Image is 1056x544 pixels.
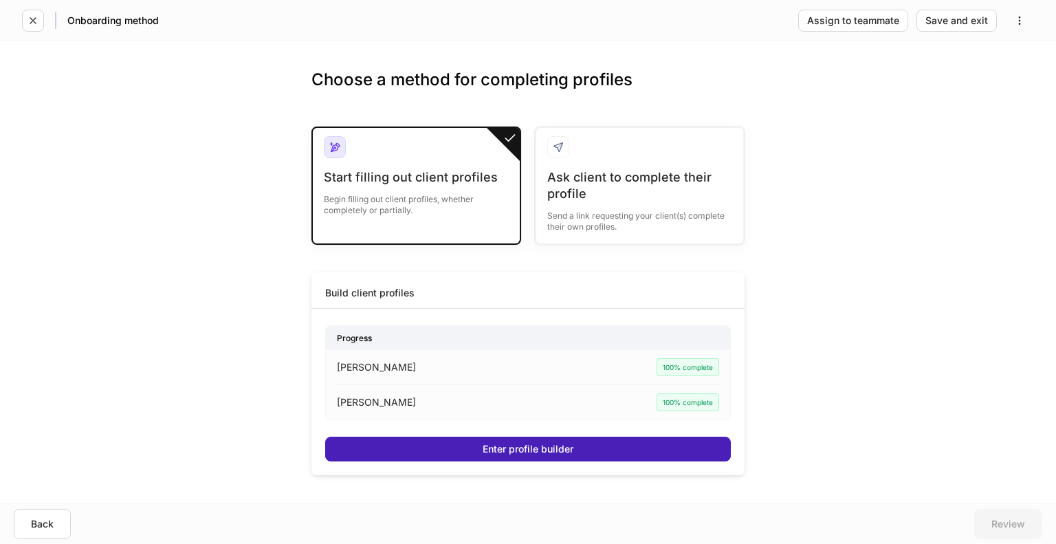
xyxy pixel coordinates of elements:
[547,202,732,232] div: Send a link requesting your client(s) complete their own profiles.
[337,360,416,374] p: [PERSON_NAME]
[483,444,573,454] div: Enter profile builder
[325,286,415,300] div: Build client profiles
[325,437,731,461] button: Enter profile builder
[31,519,54,529] div: Back
[916,10,997,32] button: Save and exit
[547,169,732,202] div: Ask client to complete their profile
[337,395,416,409] p: [PERSON_NAME]
[925,16,988,25] div: Save and exit
[311,69,745,113] h3: Choose a method for completing profiles
[657,393,719,411] div: 100% complete
[14,509,71,539] button: Back
[657,358,719,376] div: 100% complete
[324,186,509,216] div: Begin filling out client profiles, whether completely or partially.
[324,169,509,186] div: Start filling out client profiles
[326,326,730,350] div: Progress
[67,14,159,28] h5: Onboarding method
[798,10,908,32] button: Assign to teammate
[807,16,899,25] div: Assign to teammate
